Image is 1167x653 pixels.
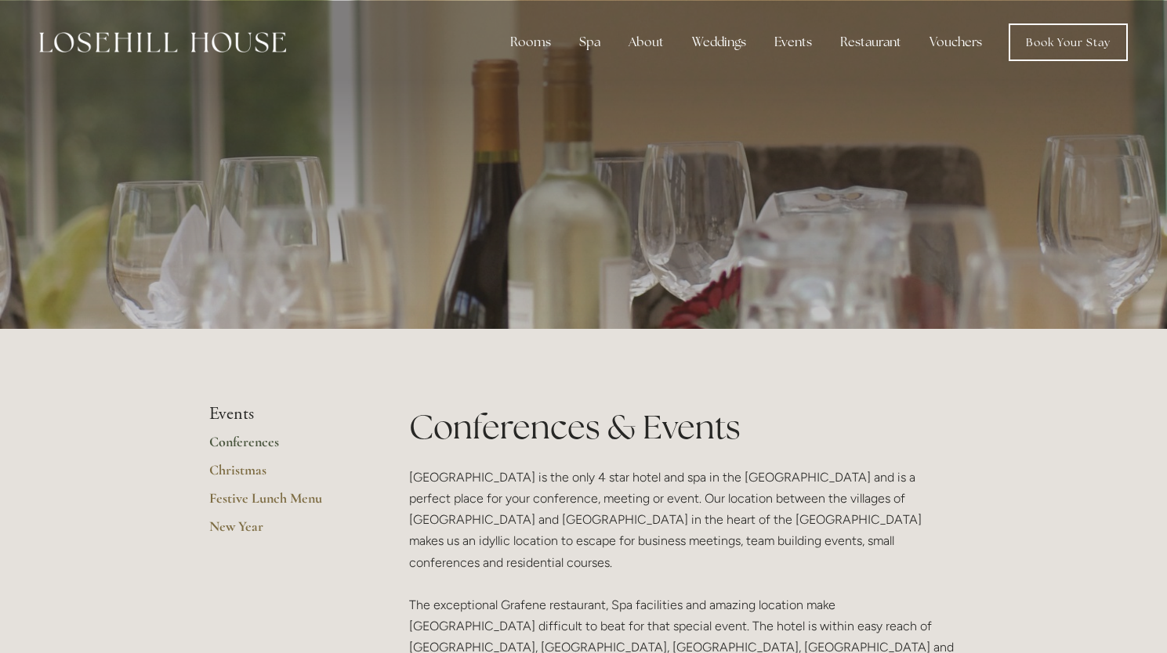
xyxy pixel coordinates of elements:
div: About [616,27,676,58]
a: New Year [209,518,359,546]
div: Weddings [680,27,759,58]
a: Festive Lunch Menu [209,489,359,518]
a: Conferences [209,433,359,461]
div: Rooms [498,27,564,58]
h1: Conferences & Events [409,404,959,450]
a: Christmas [209,461,359,489]
a: Book Your Stay [1009,23,1128,61]
a: Vouchers [917,27,995,58]
div: Spa [567,27,613,58]
img: Losehill House [39,32,286,52]
div: Restaurant [828,27,914,58]
div: Events [762,27,825,58]
li: Events [209,404,359,424]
